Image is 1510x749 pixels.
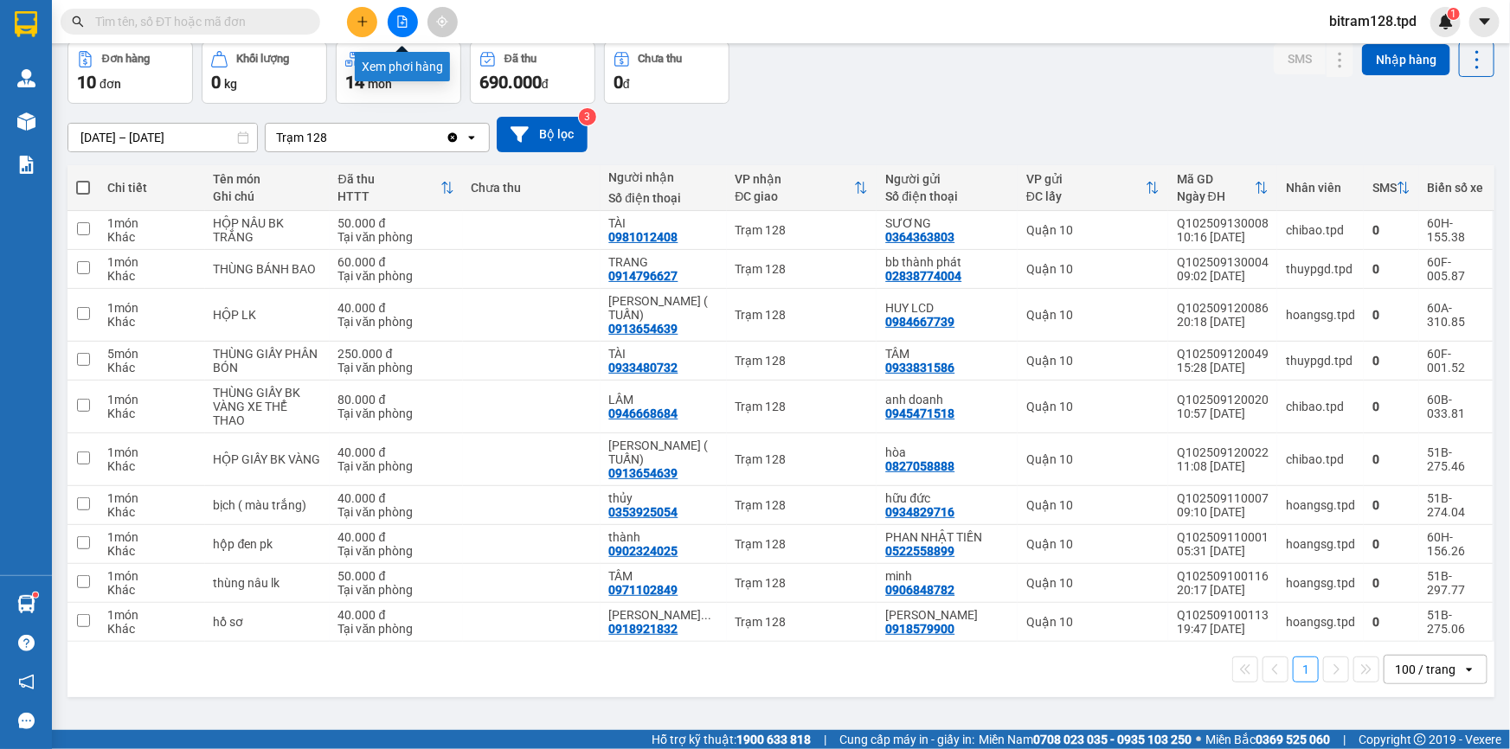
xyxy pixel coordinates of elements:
[17,69,35,87] img: warehouse-icon
[885,301,1008,315] div: HUY LCD
[609,466,678,480] div: 0913654639
[1372,615,1410,629] div: 0
[1177,255,1269,269] div: Q102509130004
[609,269,678,283] div: 0914796627
[214,498,321,512] div: bịch ( màu trắng)
[276,129,327,146] div: Trạm 128
[68,124,257,151] input: Select a date range.
[1372,576,1410,590] div: 0
[609,170,718,184] div: Người nhận
[1177,569,1269,583] div: Q102509100116
[107,255,196,269] div: 1 món
[338,407,454,420] div: Tại văn phòng
[885,315,954,329] div: 0984667739
[579,108,596,125] sup: 3
[497,117,588,152] button: Bộ lọc
[1177,315,1269,329] div: 20:18 [DATE]
[885,491,1008,505] div: hữu đức
[214,452,321,466] div: HỘP GIẤY BK VÀNG
[107,491,196,505] div: 1 món
[609,361,678,374] div: 0933480732
[1026,576,1160,590] div: Quận 10
[1026,498,1160,512] div: Quận 10
[1177,445,1269,459] div: Q102509120022
[345,72,364,93] span: 14
[1428,530,1484,558] div: 60H-156.26
[609,393,718,407] div: LÂM
[107,608,196,622] div: 1 món
[95,12,299,31] input: Tìm tên, số ĐT hoặc mã đơn
[330,165,463,211] th: Toggle SortBy
[736,537,869,551] div: Trạm 128
[736,615,869,629] div: Trạm 128
[100,77,121,91] span: đơn
[427,7,458,37] button: aim
[102,53,150,65] div: Đơn hàng
[15,11,37,37] img: logo-vxr
[1018,165,1168,211] th: Toggle SortBy
[107,445,196,459] div: 1 món
[202,42,327,104] button: Khối lượng0kg
[542,77,549,91] span: đ
[33,592,38,598] sup: 1
[609,322,678,336] div: 0913654639
[1450,8,1456,20] span: 1
[609,544,678,558] div: 0902324025
[1372,181,1397,195] div: SMS
[614,72,623,93] span: 0
[885,459,954,473] div: 0827058888
[736,576,869,590] div: Trạm 128
[107,216,196,230] div: 1 món
[885,216,1008,230] div: SƯƠNG
[355,52,450,81] div: Xem phơi hàng
[1177,407,1269,420] div: 10:57 [DATE]
[609,216,718,230] div: TÀI
[1177,459,1269,473] div: 11:08 [DATE]
[609,608,718,622] div: HUỲNH VĂN mười ba
[885,544,954,558] div: 0522558899
[1286,576,1355,590] div: hoangsg.tpd
[1428,445,1484,473] div: 51B-275.46
[338,269,454,283] div: Tại văn phòng
[107,315,196,329] div: Khác
[623,77,630,91] span: đ
[436,16,448,28] span: aim
[1428,491,1484,519] div: 51B-274.04
[107,230,196,244] div: Khác
[1026,537,1160,551] div: Quận 10
[1372,308,1410,322] div: 0
[1286,400,1355,413] div: chibao.tpd
[1256,733,1330,746] strong: 0369 525 060
[1177,622,1269,636] div: 19:47 [DATE]
[107,544,196,558] div: Khác
[1286,223,1355,237] div: chibao.tpd
[1448,8,1460,20] sup: 1
[609,439,718,466] div: LÊ MINH ( TUẤN)
[1286,615,1355,629] div: hoangsg.tpd
[107,505,196,519] div: Khác
[1428,255,1484,283] div: 60F-005.87
[17,156,35,174] img: solution-icon
[107,622,196,636] div: Khác
[1177,269,1269,283] div: 09:02 [DATE]
[885,361,954,374] div: 0933831586
[1177,301,1269,315] div: Q102509120086
[1026,189,1146,203] div: ĐC lấy
[214,537,321,551] div: hộp đen pk
[1026,308,1160,322] div: Quận 10
[1177,189,1255,203] div: Ngày ĐH
[1428,393,1484,420] div: 60B-033.81
[1177,608,1269,622] div: Q102509100113
[347,7,377,37] button: plus
[1274,43,1326,74] button: SMS
[1372,498,1410,512] div: 0
[1177,172,1255,186] div: Mã GD
[885,445,1008,459] div: hòa
[1462,663,1476,676] svg: open
[1362,44,1450,75] button: Nhập hàng
[885,189,1008,203] div: Số điện thoại
[1364,165,1419,211] th: Toggle SortBy
[338,569,454,583] div: 50.000 đ
[1286,354,1355,368] div: thuypgd.tpd
[1177,230,1269,244] div: 10:16 [DATE]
